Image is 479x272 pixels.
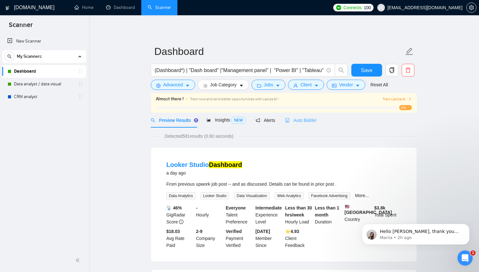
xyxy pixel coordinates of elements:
button: copy [386,64,398,76]
iframe: Intercom notifications message [352,210,479,255]
div: Total Spent [373,204,403,225]
span: search [151,118,155,123]
span: holder [78,82,83,87]
input: Search Freelance Jobs... [155,66,324,74]
span: copy [386,67,398,73]
button: search [4,51,15,62]
span: Insights [207,117,245,123]
button: search [335,64,348,76]
span: delete [402,67,414,73]
b: Less than 30 hrs/week [285,205,312,217]
span: Job Category [210,81,236,88]
span: idcard [332,83,336,88]
a: CRM analyst [14,90,74,103]
span: right [408,97,412,101]
span: setting [156,83,161,88]
span: 0% [399,105,412,110]
span: Advanced [163,81,183,88]
span: Scanner [4,20,38,34]
span: caret-down [314,83,319,88]
li: New Scanner [2,35,86,48]
span: folder [257,83,261,88]
div: Company Size [195,228,225,249]
a: setting [466,5,476,10]
div: Avg Rate Paid [165,228,195,249]
b: Intermediate [255,205,282,210]
span: caret-down [355,83,360,88]
a: dashboardDashboard [106,5,135,10]
span: notification [256,118,260,123]
b: $18.03 [166,229,180,234]
a: New Scanner [7,35,81,48]
a: Dashboard [14,65,74,78]
b: Less than 1 month [315,205,339,217]
span: caret-down [239,83,244,88]
a: More... [355,193,369,198]
span: Data Visualization [234,192,270,199]
b: $ 3.8k [374,205,385,210]
span: Save [361,66,372,74]
b: [GEOGRAPHIC_DATA] [345,204,392,215]
img: upwork-logo.png [336,5,341,10]
span: user [293,83,298,88]
div: Hourly [195,204,225,225]
a: homeHome [74,5,93,10]
span: holder [78,69,83,74]
a: Reset All [370,81,388,88]
div: a day ago [166,169,242,177]
div: Duration [314,204,343,225]
button: barsJob Categorycaret-down [198,80,249,90]
button: idcardVendorcaret-down [327,80,365,90]
div: GigRadar Score [165,204,195,225]
a: Data analyst / data visual [14,78,74,90]
span: Connects: [343,4,362,11]
div: Client Feedback [284,228,314,249]
span: Almost there ! [156,96,184,103]
span: bars [203,83,208,88]
span: info-circle [179,220,183,224]
span: Auto Bidder [285,118,316,123]
b: Everyone [226,205,246,210]
div: Tooltip anchor [193,117,199,123]
li: My Scanners [2,50,86,103]
button: Train Laziza AI [383,96,412,102]
span: area-chart [207,118,211,122]
span: holder [78,94,83,99]
b: 📡 46% [166,205,182,210]
b: ⭐️ 4.93 [285,229,299,234]
input: Scanner name... [154,43,404,59]
mark: Dashboard [209,161,242,168]
span: 1 [470,250,476,255]
b: - [196,205,198,210]
span: info-circle [327,68,331,72]
button: delete [402,64,414,76]
div: Hourly Load [284,204,314,225]
span: 100 [364,4,371,11]
span: robot [285,118,290,123]
span: Jobs [264,81,273,88]
a: searchScanner [148,5,171,10]
button: userClientcaret-down [288,80,324,90]
span: My Scanners [17,50,42,63]
span: Preview Results [151,118,196,123]
span: Train now and land better opportunities with Laziza AI ! [190,97,278,101]
span: double-left [75,257,82,263]
span: Data Analytics [166,192,195,199]
button: folderJobscaret-down [252,80,286,90]
span: search [335,67,347,73]
div: Experience Level [254,204,284,225]
div: Talent Preference [225,204,254,225]
span: Alerts [256,118,275,123]
span: Looker Studio [201,192,229,199]
button: Save [351,64,382,76]
span: Detected 581 results (0.90 seconds) [160,133,238,140]
div: Country [343,204,373,225]
span: NEW [232,117,246,124]
span: caret-down [276,83,280,88]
